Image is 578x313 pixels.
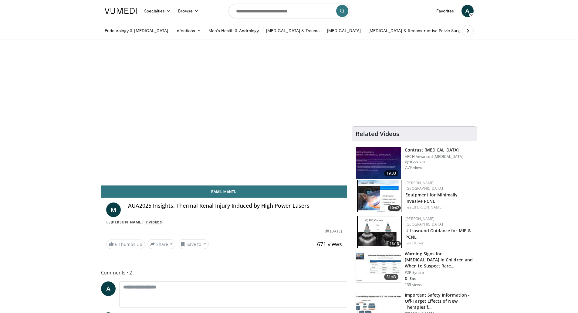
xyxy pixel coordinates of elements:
div: Feat. [405,240,472,246]
p: D. Sas [405,276,473,281]
a: [MEDICAL_DATA] [323,25,365,37]
a: 19:33 Contrast [MEDICAL_DATA] ARCH Advanced [MEDICAL_DATA] Symposium 7.7K views [356,147,473,179]
a: Endourology & [MEDICAL_DATA] [101,25,172,37]
img: VuMedi Logo [105,8,137,14]
input: Search topics, interventions [228,4,350,18]
iframe: Advertisement [369,47,460,123]
a: 31:43 Warning Signs for [MEDICAL_DATA] in Children and When to Suspect Rare… P2P Syncro D. Sas 13... [356,251,473,287]
a: Infections [172,25,205,37]
h4: Related Videos [356,130,399,138]
span: 671 views [317,240,342,248]
h3: Warning Signs for [MEDICAL_DATA] in Children and When to Suspect Rare… [405,251,473,269]
a: 10:47 [357,180,402,212]
a: M [106,202,121,217]
img: UFuN5x2kP8YLDu1n4xMDoxOjB1O8AjAz.150x105_q85_crop-smart_upscale.jpg [356,147,401,179]
div: Feat. [405,205,472,210]
p: 7.7K views [405,165,423,170]
div: By [106,219,342,225]
a: R. Sur [414,240,424,246]
button: Share [147,239,176,249]
a: Favorites [433,5,458,17]
span: 19:33 [384,170,399,176]
p: P2P Syncro [405,270,473,275]
a: A [101,281,116,296]
h3: Important Safety Information - Off-Target Effects of New Therapies f… [405,292,473,310]
a: A [461,5,474,17]
button: Save to [178,239,209,249]
p: 135 views [405,282,422,287]
span: 6 [115,241,117,247]
a: [PERSON_NAME] [111,219,143,225]
div: [DATE] [326,229,342,234]
span: Comments 2 [101,269,347,277]
img: ae74b246-eda0-4548-a041-8444a00e0b2d.150x105_q85_crop-smart_upscale.jpg [357,216,402,248]
a: [MEDICAL_DATA] & Trauma [262,25,323,37]
img: 57193a21-700a-4103-8163-b4069ca57589.150x105_q85_crop-smart_upscale.jpg [357,180,402,212]
video-js: Video Player [101,47,347,185]
a: Browse [174,5,202,17]
img: b1bc6859-4bdd-4be1-8442-b8b8c53ce8a1.150x105_q85_crop-smart_upscale.jpg [356,251,401,283]
a: Ultrasound Guidance for MIP & PCNL [405,228,471,240]
a: Equipment for Minimally Invasive PCNL [405,192,458,204]
a: [PERSON_NAME] [GEOGRAPHIC_DATA] [405,216,443,227]
h4: AUA2025 Insights: Thermal Renal Injury Induced by High Power Lasers [128,202,342,209]
a: Email Mantu [101,185,347,198]
a: 7 Videos [144,220,164,225]
a: [PERSON_NAME] [GEOGRAPHIC_DATA] [405,180,443,191]
span: 10:47 [388,205,401,211]
p: ARCH Advanced [MEDICAL_DATA] Symposium [405,154,473,164]
h3: Contrast [MEDICAL_DATA] [405,147,473,153]
a: 13:13 [357,216,402,248]
a: Men’s Health & Andrology [205,25,262,37]
a: [MEDICAL_DATA] & Reconstructive Pelvic Surgery [365,25,470,37]
a: 6 Thumbs Up [106,240,145,249]
span: 31:43 [384,274,399,280]
a: Specialties [140,5,175,17]
span: 13:13 [388,241,401,247]
a: [PERSON_NAME] [414,205,443,210]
